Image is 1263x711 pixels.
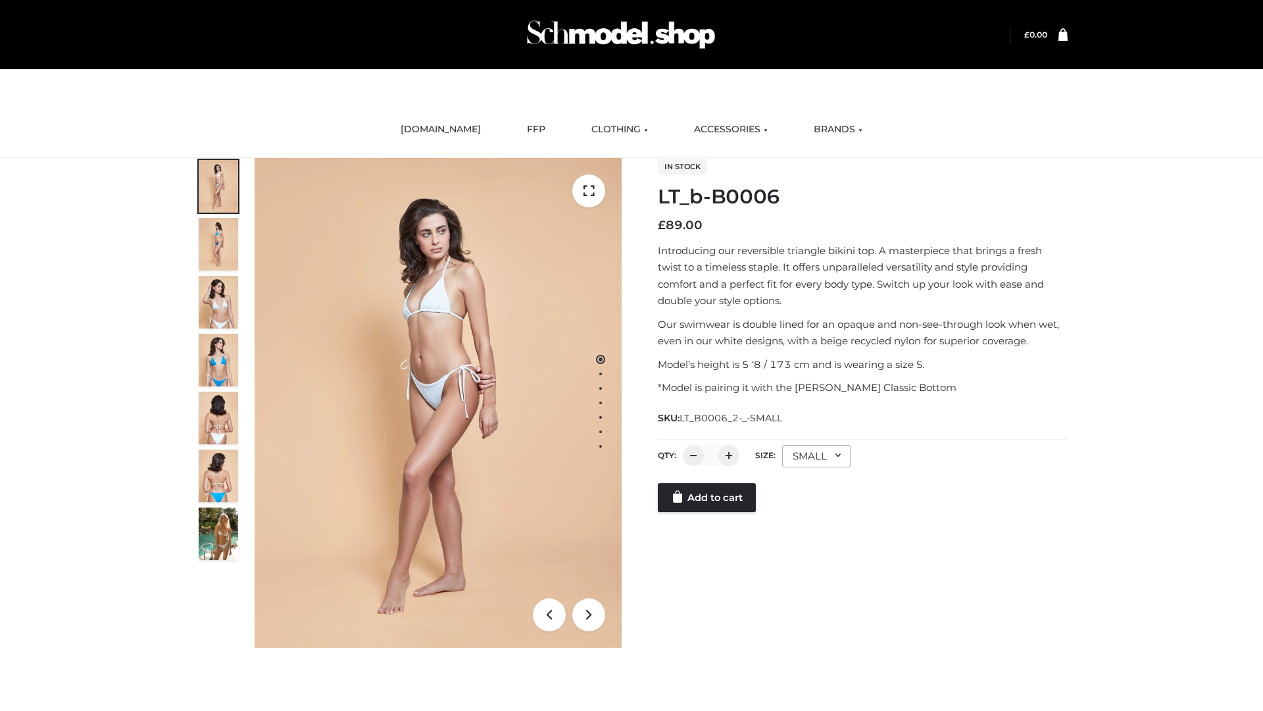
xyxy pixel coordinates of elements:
a: ACCESSORIES [684,115,778,144]
img: ArielClassicBikiniTop_CloudNine_AzureSky_OW114ECO_2-scaled.jpg [199,218,238,271]
a: £0.00 [1024,30,1047,39]
bdi: 89.00 [658,218,703,232]
bdi: 0.00 [1024,30,1047,39]
a: CLOTHING [582,115,658,144]
div: SMALL [782,445,851,467]
p: Introducing our reversible triangle bikini top. A masterpiece that brings a fresh twist to a time... [658,242,1068,309]
img: ArielClassicBikiniTop_CloudNine_AzureSky_OW114ECO_1-scaled.jpg [199,160,238,213]
p: Model’s height is 5 ‘8 / 173 cm and is wearing a size S. [658,356,1068,373]
img: Arieltop_CloudNine_AzureSky2.jpg [199,508,238,560]
img: ArielClassicBikiniTop_CloudNine_AzureSky_OW114ECO_4-scaled.jpg [199,334,238,386]
img: ArielClassicBikiniTop_CloudNine_AzureSky_OW114ECO_7-scaled.jpg [199,392,238,444]
h1: LT_b-B0006 [658,185,1068,209]
span: LT_B0006_2-_-SMALL [680,412,782,424]
span: £ [1024,30,1029,39]
span: £ [658,218,666,232]
img: ArielClassicBikiniTop_CloudNine_AzureSky_OW114ECO_1 [255,158,622,648]
a: Add to cart [658,483,756,512]
a: [DOMAIN_NAME] [391,115,491,144]
p: *Model is pairing it with the [PERSON_NAME] Classic Bottom [658,379,1068,396]
img: ArielClassicBikiniTop_CloudNine_AzureSky_OW114ECO_8-scaled.jpg [199,450,238,502]
a: BRANDS [804,115,872,144]
img: ArielClassicBikiniTop_CloudNine_AzureSky_OW114ECO_3-scaled.jpg [199,276,238,329]
label: Size: [755,450,776,460]
p: Our swimwear is double lined for an opaque and non-see-through look when wet, even in our white d... [658,316,1068,350]
a: FFP [517,115,555,144]
img: Schmodel Admin 964 [522,9,720,61]
span: SKU: [658,410,783,426]
span: In stock [658,159,707,174]
label: QTY: [658,450,676,460]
